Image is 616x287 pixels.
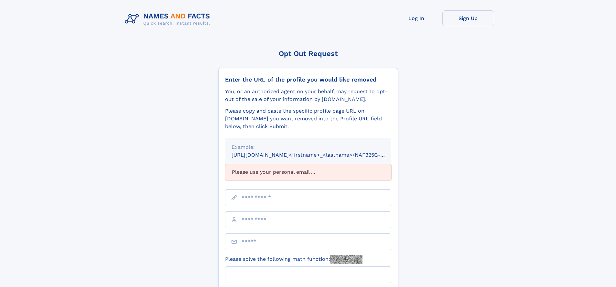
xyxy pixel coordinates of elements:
div: Opt Out Request [218,50,398,58]
div: Please copy and paste the specific profile page URL on [DOMAIN_NAME] you want removed into the Pr... [225,107,391,130]
div: Please use your personal email ... [225,164,391,180]
label: Please solve the following math function: [225,255,362,264]
img: Logo Names and Facts [122,10,215,28]
div: You, or an authorized agent on your behalf, may request to opt-out of the sale of your informatio... [225,88,391,103]
a: Log In [391,10,442,26]
div: Enter the URL of the profile you would like removed [225,76,391,83]
small: [URL][DOMAIN_NAME]<firstname>_<lastname>/NAF325G-xxxxxxxx [232,152,404,158]
a: Sign Up [442,10,494,26]
div: Example: [232,143,385,151]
